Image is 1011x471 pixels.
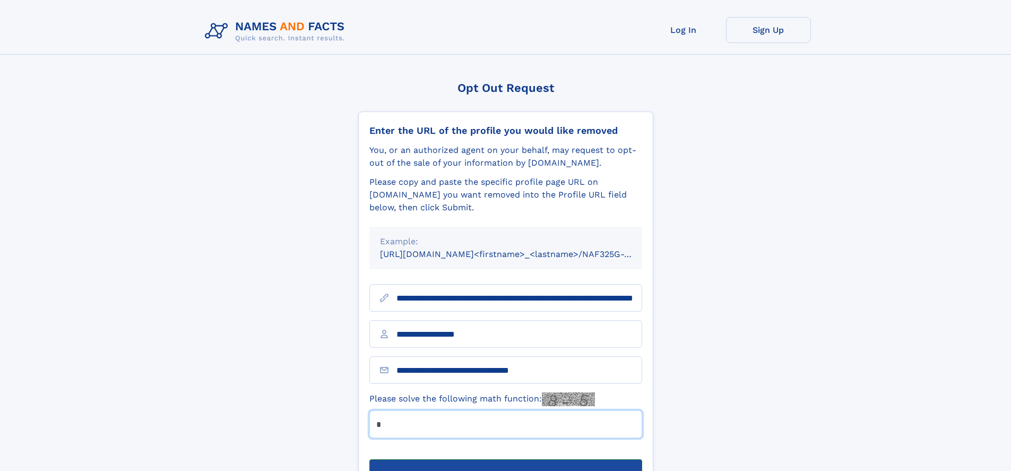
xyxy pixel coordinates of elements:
[641,17,726,43] a: Log In
[201,17,353,46] img: Logo Names and Facts
[369,176,642,214] div: Please copy and paste the specific profile page URL on [DOMAIN_NAME] you want removed into the Pr...
[369,125,642,136] div: Enter the URL of the profile you would like removed
[369,144,642,169] div: You, or an authorized agent on your behalf, may request to opt-out of the sale of your informatio...
[358,81,653,95] div: Opt Out Request
[726,17,811,43] a: Sign Up
[380,249,662,259] small: [URL][DOMAIN_NAME]<firstname>_<lastname>/NAF325G-xxxxxxxx
[380,235,632,248] div: Example:
[369,392,595,406] label: Please solve the following math function:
